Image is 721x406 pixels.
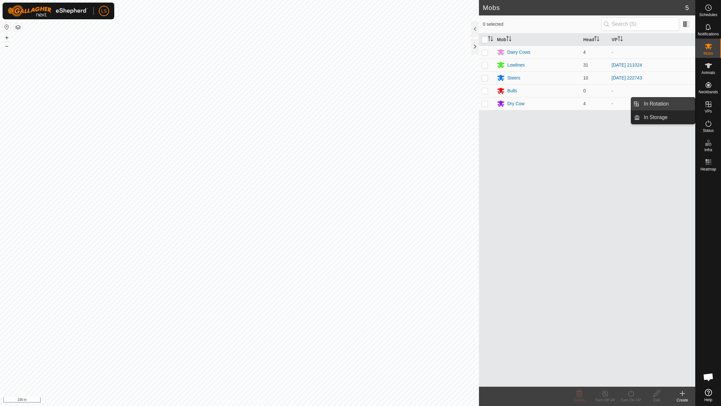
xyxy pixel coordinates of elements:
td: - [609,97,695,110]
span: 10 [583,75,588,80]
a: In Rotation [640,97,695,110]
div: Turn On VP [618,397,644,403]
span: Delete [574,398,585,402]
div: Turn Off VP [592,397,618,403]
span: In Storage [644,114,668,121]
div: Edit [644,397,669,403]
span: Neckbands [698,90,718,94]
div: Dry Cow [507,100,525,107]
th: Mob [494,33,581,46]
td: - [609,84,695,97]
div: Open chat [699,367,718,387]
span: Status [703,129,714,133]
a: Help [696,386,721,404]
span: 4 [583,101,586,106]
span: Help [704,398,712,402]
span: VPs [705,109,712,113]
p-sorticon: Activate to sort [488,37,493,42]
div: Steers [507,75,520,81]
span: Animals [701,71,715,75]
span: Infra [704,148,712,152]
span: In Rotation [644,100,669,108]
button: – [3,42,11,50]
span: 0 [583,88,586,93]
th: Head [581,33,609,46]
div: Dairy Cows [507,49,530,56]
span: 0 selected [483,21,601,28]
input: Search (S) [601,17,679,31]
a: [DATE] 211024 [612,62,642,68]
div: Create [669,397,695,403]
span: Mobs [704,51,713,55]
li: In Rotation [631,97,695,110]
button: Reset Map [3,23,11,31]
div: Lowlines [507,62,525,69]
a: [DATE] 222743 [612,75,642,80]
h2: Mobs [483,4,685,12]
th: VP [609,33,695,46]
a: Privacy Policy [214,398,238,403]
button: + [3,34,11,42]
span: Notifications [698,32,719,36]
div: Bulls [507,88,517,94]
span: 31 [583,62,588,68]
span: 4 [583,50,586,55]
span: LS [101,8,107,14]
p-sorticon: Activate to sort [594,37,599,42]
a: Contact Us [246,398,265,403]
button: Map Layers [14,23,22,31]
td: - [609,46,695,59]
span: 5 [685,3,689,13]
p-sorticon: Activate to sort [618,37,623,42]
span: Heatmap [700,167,716,171]
a: In Storage [640,111,695,124]
img: Gallagher Logo [8,5,88,17]
p-sorticon: Activate to sort [506,37,511,42]
li: In Storage [631,111,695,124]
span: Schedules [699,13,717,17]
